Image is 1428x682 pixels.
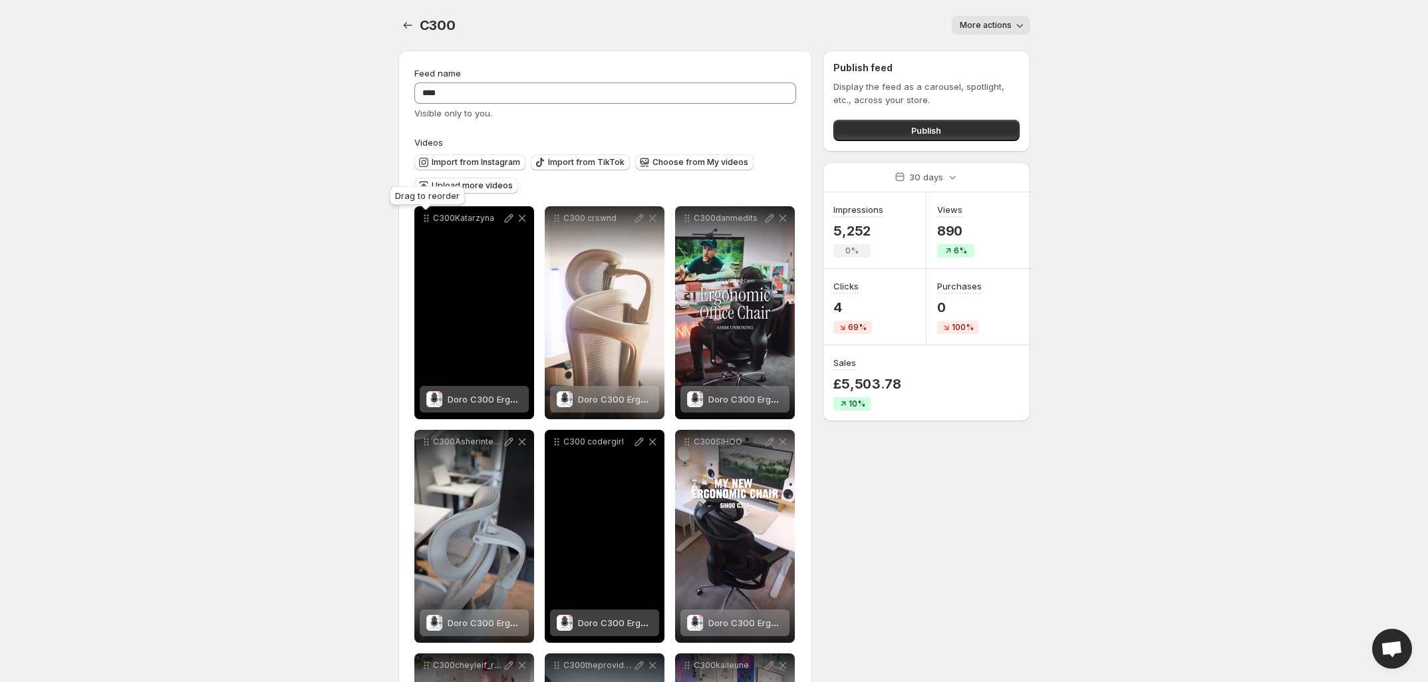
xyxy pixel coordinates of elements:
p: C300Katarzyna [433,213,502,224]
img: Doro C300 Ergonomic Office Chair [426,391,442,407]
div: C300SIHOODoro C300 Ergonomic Office ChairDoro C300 Ergonomic Office Chair [675,430,795,643]
span: More actions [960,20,1012,31]
span: Upload more videos [432,180,513,191]
span: Doro C300 Ergonomic Office Chair [578,617,724,628]
p: 890 [937,223,974,239]
div: C300danmeditsDoro C300 Ergonomic Office ChairDoro C300 Ergonomic Office Chair [675,206,795,419]
p: 4 [833,299,872,315]
div: C300KatarzynaDoro C300 Ergonomic Office ChairDoro C300 Ergonomic Office Chair [414,206,534,419]
span: Choose from My videos [652,157,748,168]
span: Publish [911,124,941,137]
span: Doro C300 Ergonomic Office Chair [708,617,855,628]
p: 30 days [909,170,943,184]
h3: Views [937,203,962,216]
button: More actions [952,16,1030,35]
h3: Sales [833,356,856,369]
p: C300kaileune [694,660,763,671]
img: Doro C300 Ergonomic Office Chair [557,615,573,631]
img: Doro C300 Ergonomic Office Chair [557,391,573,407]
span: Import from TikTok [548,157,625,168]
p: C300danmedits [694,213,763,224]
span: 10% [849,399,865,409]
span: 100% [952,322,974,333]
span: Feed name [414,68,461,79]
p: Display the feed as a carousel, spotlight, etc., across your store. [833,80,1019,106]
p: C300Asherintech- [433,436,502,447]
p: C300SIHOO [694,436,763,447]
span: C300 [420,17,456,33]
button: Publish [833,120,1019,141]
p: C300theprovideo [563,660,633,671]
div: C300Asherintech-Doro C300 Ergonomic Office ChairDoro C300 Ergonomic Office Chair [414,430,534,643]
button: Import from TikTok [531,154,630,170]
img: Doro C300 Ergonomic Office Chair [426,615,442,631]
span: Doro C300 Ergonomic Office Chair [708,394,855,405]
button: Choose from My videos [635,154,754,170]
span: 69% [848,322,867,333]
a: Open chat [1372,629,1412,669]
h3: Clicks [833,279,859,293]
h3: Impressions [833,203,883,216]
img: Doro C300 Ergonomic Office Chair [687,391,703,407]
span: 6% [954,246,967,256]
p: 5,252 [833,223,883,239]
button: Upload more videos [414,178,518,194]
div: C300 codergirlDoro C300 Ergonomic Office ChairDoro C300 Ergonomic Office Chair [545,430,664,643]
button: Settings [398,16,417,35]
span: Doro C300 Ergonomic Office Chair [578,394,724,405]
p: £5,503.78 [833,376,901,392]
p: C300cheyleif_reel [433,660,502,671]
p: C300 crswnd [563,213,633,224]
div: C300 crswndDoro C300 Ergonomic Office ChairDoro C300 Ergonomic Office Chair [545,206,664,419]
span: Doro C300 Ergonomic Office Chair [448,617,594,628]
span: Videos [414,137,443,148]
img: Doro C300 Ergonomic Office Chair [687,615,703,631]
span: Visible only to you. [414,108,492,118]
span: 0% [845,246,859,256]
span: Import from Instagram [432,157,520,168]
h3: Purchases [937,279,982,293]
span: Doro C300 Ergonomic Office Chair [448,394,594,405]
button: Import from Instagram [414,154,525,170]
h2: Publish feed [833,61,1019,75]
p: C300 codergirl [563,436,633,447]
p: 0 [937,299,982,315]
